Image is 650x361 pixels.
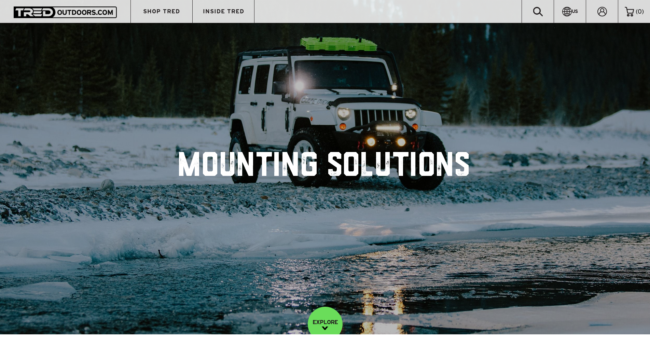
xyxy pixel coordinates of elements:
span: INSIDE TRED [203,9,244,14]
span: SHOP TRED [143,9,180,14]
span: ( ) [636,9,644,15]
img: down-image [322,327,328,330]
img: cart-icon [625,7,634,16]
img: TRED Outdoors America [14,6,117,18]
span: 0 [638,8,642,15]
h1: Mounting Solutions [179,152,471,183]
a: EXPLORE [308,307,343,342]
